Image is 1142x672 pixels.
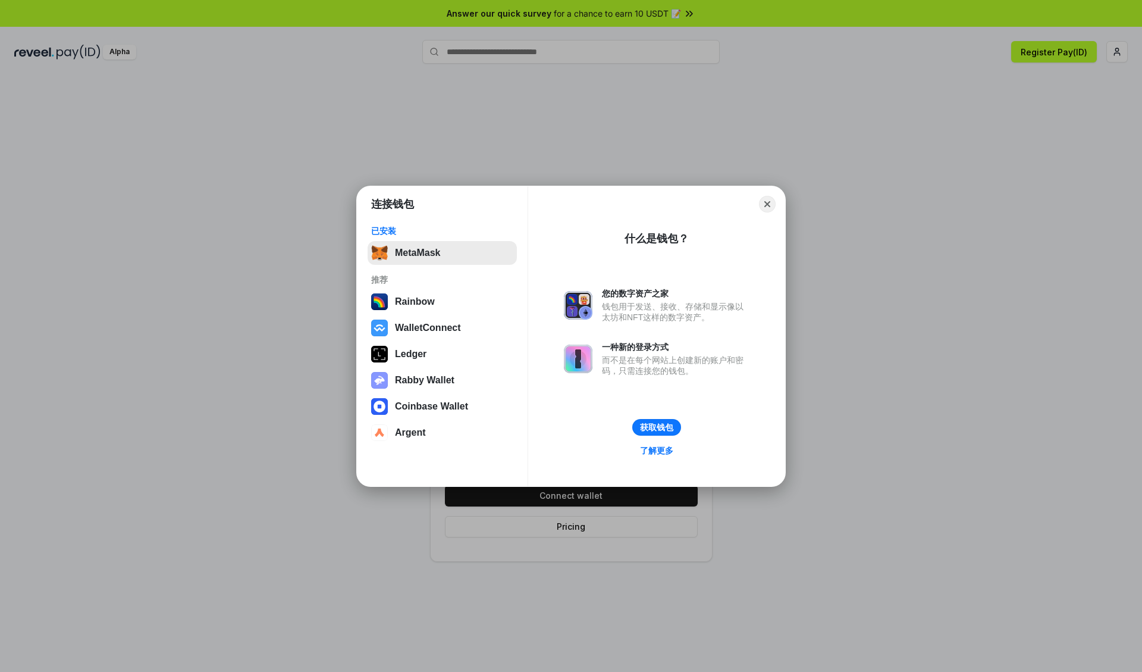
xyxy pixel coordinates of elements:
[625,232,689,246] div: 什么是钱包？
[371,245,388,261] img: svg+xml,%3Csvg%20fill%3D%22none%22%20height%3D%2233%22%20viewBox%3D%220%200%2035%2033%22%20width%...
[371,346,388,362] img: svg+xml,%3Csvg%20xmlns%3D%22http%3A%2F%2Fwww.w3.org%2F2000%2Fsvg%22%20width%3D%2228%22%20height%3...
[640,422,673,433] div: 获取钱包
[640,445,673,456] div: 了解更多
[368,368,517,392] button: Rabby Wallet
[633,443,680,458] a: 了解更多
[602,288,749,299] div: 您的数字资产之家
[395,427,426,438] div: Argent
[371,398,388,415] img: svg+xml,%3Csvg%20width%3D%2228%22%20height%3D%2228%22%20viewBox%3D%220%200%2028%2028%22%20fill%3D...
[371,274,513,285] div: 推荐
[632,419,681,436] button: 获取钱包
[395,323,461,333] div: WalletConnect
[602,342,749,352] div: 一种新的登录方式
[395,401,468,412] div: Coinbase Wallet
[368,316,517,340] button: WalletConnect
[371,424,388,441] img: svg+xml,%3Csvg%20width%3D%2228%22%20height%3D%2228%22%20viewBox%3D%220%200%2028%2028%22%20fill%3D...
[368,421,517,445] button: Argent
[371,226,513,236] div: 已安装
[371,197,414,211] h1: 连接钱包
[368,241,517,265] button: MetaMask
[564,291,592,320] img: svg+xml,%3Csvg%20xmlns%3D%22http%3A%2F%2Fwww.w3.org%2F2000%2Fsvg%22%20fill%3D%22none%22%20viewBox...
[368,290,517,314] button: Rainbow
[602,301,749,323] div: 钱包用于发送、接收、存储和显示像以太坊和NFT这样的数字资产。
[602,355,749,376] div: 而不是在每个网站上创建新的账户和密码，只需连接您的钱包。
[368,342,517,366] button: Ledger
[395,248,440,258] div: MetaMask
[564,345,592,373] img: svg+xml,%3Csvg%20xmlns%3D%22http%3A%2F%2Fwww.w3.org%2F2000%2Fsvg%22%20fill%3D%22none%22%20viewBox...
[395,296,435,307] div: Rainbow
[395,349,426,360] div: Ledger
[368,395,517,418] button: Coinbase Wallet
[371,293,388,310] img: svg+xml,%3Csvg%20width%3D%22120%22%20height%3D%22120%22%20viewBox%3D%220%200%20120%20120%22%20fil...
[395,375,454,386] div: Rabby Wallet
[371,320,388,336] img: svg+xml,%3Csvg%20width%3D%2228%22%20height%3D%2228%22%20viewBox%3D%220%200%2028%2028%22%20fill%3D...
[371,372,388,389] img: svg+xml,%3Csvg%20xmlns%3D%22http%3A%2F%2Fwww.w3.org%2F2000%2Fsvg%22%20fill%3D%22none%22%20viewBox...
[759,196,776,212] button: Close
